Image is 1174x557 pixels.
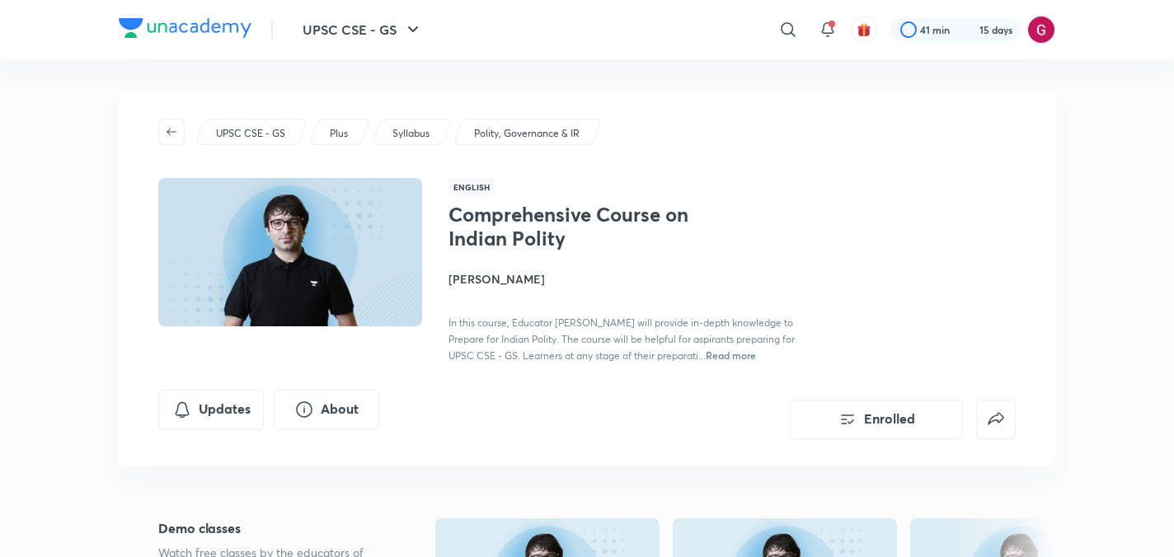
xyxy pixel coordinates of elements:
a: UPSC CSE - GS [214,126,289,141]
img: Company Logo [119,18,251,38]
p: Plus [330,126,348,141]
h5: Demo classes [158,518,383,538]
button: About [274,390,379,429]
button: avatar [851,16,877,43]
button: false [976,400,1016,439]
img: streak [960,21,976,38]
p: Polity, Governance & IR [474,126,580,141]
img: Gargi Goswami [1027,16,1055,44]
a: Plus [327,126,351,141]
a: Polity, Governance & IR [472,126,583,141]
a: Company Logo [119,18,251,42]
span: In this course, Educator [PERSON_NAME] will provide in-depth knowledge to Prepare for Indian Poli... [448,316,795,362]
h1: Comprehensive Course on Indian Polity [448,203,718,250]
img: avatar [857,22,871,37]
button: Updates [158,390,264,429]
img: Thumbnail [156,176,425,328]
button: UPSC CSE - GS [293,13,433,46]
button: Enrolled [790,400,963,439]
a: Syllabus [390,126,433,141]
h4: [PERSON_NAME] [448,270,818,288]
p: UPSC CSE - GS [216,126,285,141]
span: Read more [706,349,756,362]
p: Syllabus [392,126,430,141]
span: English [448,178,495,196]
